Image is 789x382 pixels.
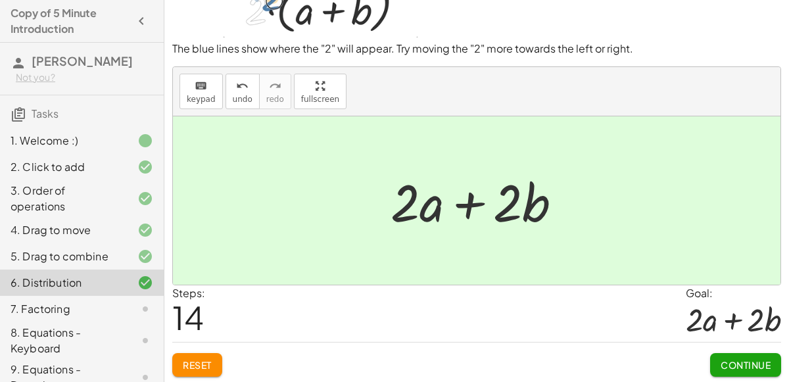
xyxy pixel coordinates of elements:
[236,78,249,94] i: undo
[301,95,339,104] span: fullscreen
[137,191,153,206] i: Task finished and correct.
[137,133,153,149] i: Task finished.
[195,78,207,94] i: keyboard
[269,78,281,94] i: redo
[226,74,260,109] button: undoundo
[137,222,153,238] i: Task finished and correct.
[721,359,771,371] span: Continue
[172,353,222,377] button: Reset
[686,285,781,301] div: Goal:
[137,249,153,264] i: Task finished and correct.
[11,249,116,264] div: 5. Drag to combine
[172,41,781,57] p: The blue lines show where the "2" will appear. Try moving the "2" more towards the left or right.
[32,53,133,68] span: [PERSON_NAME]
[179,74,223,109] button: keyboardkeypad
[183,359,212,371] span: Reset
[11,133,116,149] div: 1. Welcome :)
[233,95,252,104] span: undo
[137,159,153,175] i: Task finished and correct.
[11,159,116,175] div: 2. Click to add
[32,107,59,120] span: Tasks
[11,275,116,291] div: 6. Distribution
[172,297,204,337] span: 14
[710,353,781,377] button: Continue
[137,301,153,317] i: Task not started.
[11,301,116,317] div: 7. Factoring
[11,325,116,356] div: 8. Equations - Keyboard
[11,183,116,214] div: 3. Order of operations
[172,286,205,300] label: Steps:
[187,95,216,104] span: keypad
[16,71,153,84] div: Not you?
[259,74,291,109] button: redoredo
[11,222,116,238] div: 4. Drag to move
[11,5,130,37] h4: Copy of 5 Minute Introduction
[137,333,153,348] i: Task not started.
[137,275,153,291] i: Task finished and correct.
[266,95,284,104] span: redo
[294,74,347,109] button: fullscreen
